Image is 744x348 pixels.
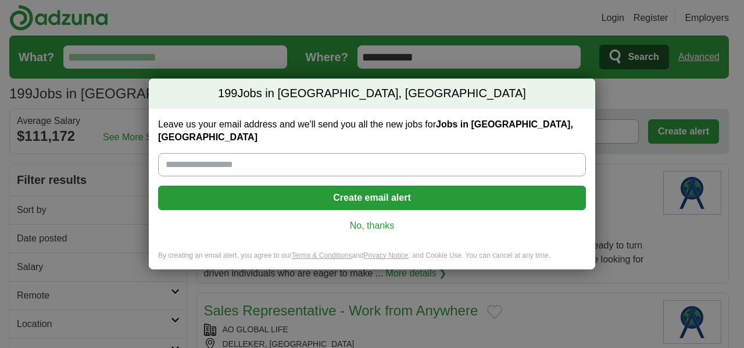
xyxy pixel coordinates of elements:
[364,251,409,260] a: Privacy Notice
[158,119,573,142] strong: Jobs in [GEOGRAPHIC_DATA], [GEOGRAPHIC_DATA]
[167,219,577,232] a: No, thanks
[218,86,237,102] span: 199
[158,118,586,144] label: Leave us your email address and we'll send you all the new jobs for
[158,186,586,210] button: Create email alert
[149,79,595,109] h2: Jobs in [GEOGRAPHIC_DATA], [GEOGRAPHIC_DATA]
[291,251,352,260] a: Terms & Conditions
[149,251,595,270] div: By creating an email alert, you agree to our and , and Cookie Use. You can cancel at any time.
